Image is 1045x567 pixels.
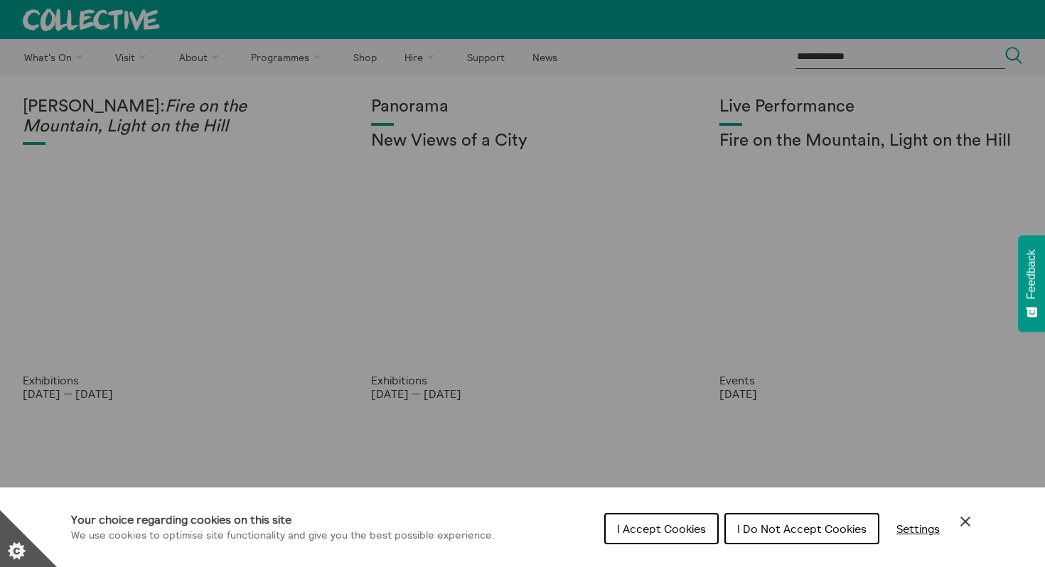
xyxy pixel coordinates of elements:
[617,522,706,536] span: I Accept Cookies
[885,514,951,543] button: Settings
[737,522,867,536] span: I Do Not Accept Cookies
[1025,249,1038,299] span: Feedback
[71,511,495,528] h1: Your choice regarding cookies on this site
[957,513,974,530] button: Close Cookie Control
[604,513,719,544] button: I Accept Cookies
[71,528,495,544] p: We use cookies to optimise site functionality and give you the best possible experience.
[1018,235,1045,332] button: Feedback - Show survey
[896,522,940,536] span: Settings
[724,513,879,544] button: I Do Not Accept Cookies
